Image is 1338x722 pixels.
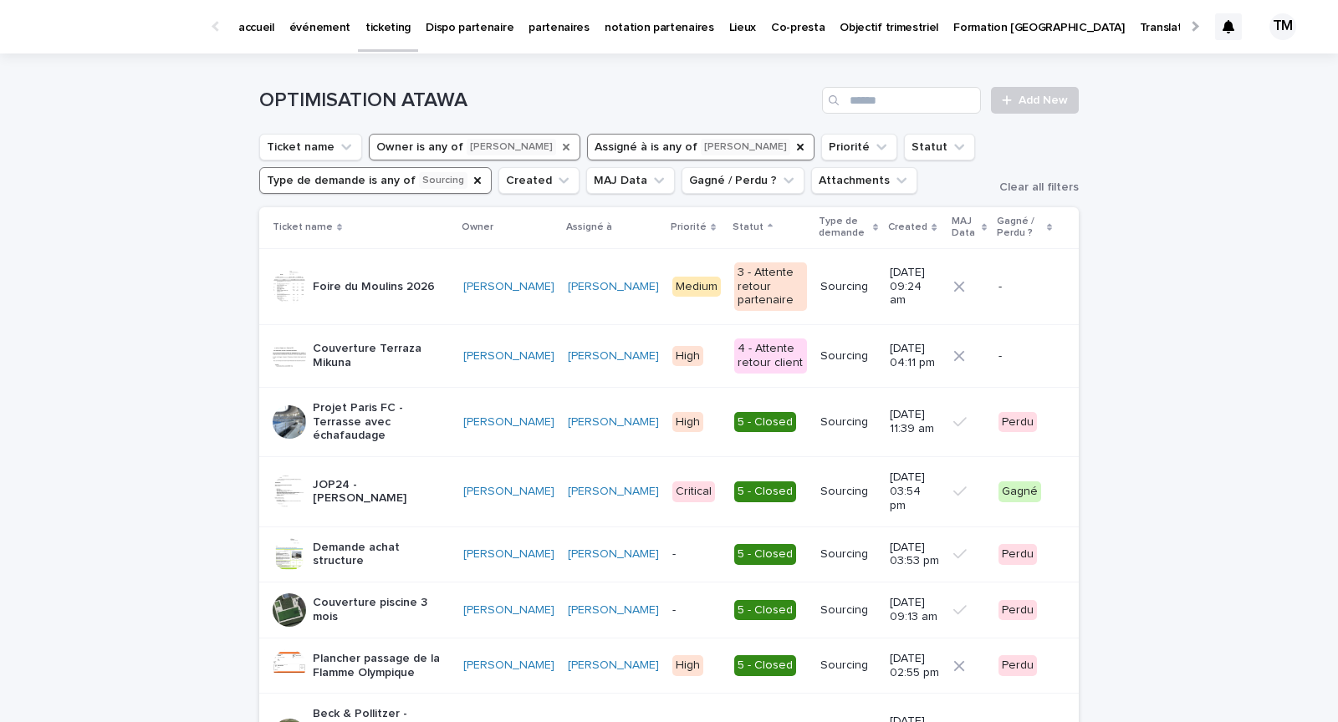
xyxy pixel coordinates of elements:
button: Gagné / Perdu ? [682,167,804,194]
tr: Foire du Moulins 2026[PERSON_NAME] [PERSON_NAME] Medium3 - Attente retour partenaireSourcing[DATE... [259,248,1079,324]
p: - [998,349,1052,364]
div: 4 - Attente retour client [734,338,807,374]
img: Ls34BcGeRexTGTNfXpUC [33,10,196,43]
a: [PERSON_NAME] [568,349,659,364]
a: [PERSON_NAME] [568,603,659,618]
p: Sourcing [820,603,876,618]
div: TM [1269,13,1296,40]
tr: Couverture piscine 3 mois[PERSON_NAME] [PERSON_NAME] -5 - ClosedSourcing[DATE] 09:13 amPerdu [259,582,1079,638]
p: [DATE] 03:53 pm [890,541,940,569]
p: Statut [733,218,763,236]
a: [PERSON_NAME] [568,485,659,499]
p: - [672,547,721,562]
div: High [672,412,703,433]
a: [PERSON_NAME] [463,547,554,562]
tr: Couverture Terraza Mikuna[PERSON_NAME] [PERSON_NAME] High4 - Attente retour clientSourcing[DATE] ... [259,325,1079,388]
a: [PERSON_NAME] [568,547,659,562]
div: Perdu [998,412,1037,433]
a: Add New [991,87,1079,114]
p: Created [888,218,927,236]
a: [PERSON_NAME] [463,658,554,673]
a: [PERSON_NAME] [463,349,554,364]
p: Owner [462,218,493,236]
button: Owner [369,134,580,160]
p: Sourcing [820,280,876,294]
div: Gagné [998,481,1041,502]
p: Sourcing [820,485,876,499]
a: [PERSON_NAME] [568,658,659,673]
button: MAJ Data [586,167,675,194]
p: [DATE] 02:55 pm [890,652,940,680]
button: Ticket name [259,134,362,160]
div: 5 - Closed [734,412,796,433]
div: 5 - Closed [734,600,796,621]
span: Clear all filters [999,181,1079,193]
p: Couverture piscine 3 mois [313,596,450,624]
p: Type de demande [819,212,869,243]
p: Gagné / Perdu ? [997,212,1043,243]
a: [PERSON_NAME] [568,415,659,430]
p: Ticket name [273,218,333,236]
div: 5 - Closed [734,481,796,502]
p: [DATE] 11:39 am [890,408,940,436]
button: Statut [904,134,975,160]
button: Created [498,167,580,194]
div: High [672,346,703,367]
a: [PERSON_NAME] [463,485,554,499]
a: [PERSON_NAME] [568,280,659,294]
button: Attachments [811,167,917,194]
p: Foire du Moulins 2026 [313,280,435,294]
p: [DATE] 04:11 pm [890,342,940,370]
p: Sourcing [820,658,876,673]
p: [DATE] 03:54 pm [890,470,940,512]
p: [DATE] 09:13 am [890,596,940,624]
button: Clear all filters [986,181,1079,193]
div: Perdu [998,655,1037,676]
tr: Projet Paris FC - Terrasse avec échafaudage[PERSON_NAME] [PERSON_NAME] High5 - ClosedSourcing[DAT... [259,387,1079,456]
span: Add New [1019,94,1068,106]
tr: Demande achat structure[PERSON_NAME] [PERSON_NAME] -5 - ClosedSourcing[DATE] 03:53 pmPerdu [259,526,1079,582]
p: - [998,280,1052,294]
div: High [672,655,703,676]
div: Perdu [998,600,1037,621]
div: Medium [672,277,721,297]
p: Demande achat structure [313,541,450,569]
div: 3 - Attente retour partenaire [734,262,807,311]
p: [DATE] 09:24 am [890,266,940,308]
a: [PERSON_NAME] [463,280,554,294]
p: JOP24 - [PERSON_NAME] [313,478,450,506]
tr: Plancher passage de la Flamme Olympique[PERSON_NAME] [PERSON_NAME] High5 - ClosedSourcing[DATE] 0... [259,638,1079,694]
p: MAJ Data [952,212,978,243]
div: 5 - Closed [734,655,796,676]
p: Projet Paris FC - Terrasse avec échafaudage [313,401,450,443]
div: Perdu [998,544,1037,565]
div: Critical [672,481,715,502]
button: Assigné à [587,134,815,160]
p: Couverture Terraza Mikuna [313,342,450,370]
h1: OPTIMISATION ATAWA [259,89,815,113]
p: Sourcing [820,415,876,430]
a: [PERSON_NAME] [463,603,554,618]
div: 5 - Closed [734,544,796,565]
a: [PERSON_NAME] [463,415,554,430]
p: Priorité [671,218,707,236]
p: - [672,603,721,618]
p: Sourcing [820,547,876,562]
p: Sourcing [820,349,876,364]
button: Priorité [821,134,897,160]
button: Type de demande [259,167,492,194]
p: Assigné à [566,218,612,236]
p: Plancher passage de la Flamme Olympique [313,652,450,680]
tr: JOP24 - [PERSON_NAME][PERSON_NAME] [PERSON_NAME] Critical5 - ClosedSourcing[DATE] 03:54 pmGagné [259,457,1079,526]
input: Search [822,87,981,114]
